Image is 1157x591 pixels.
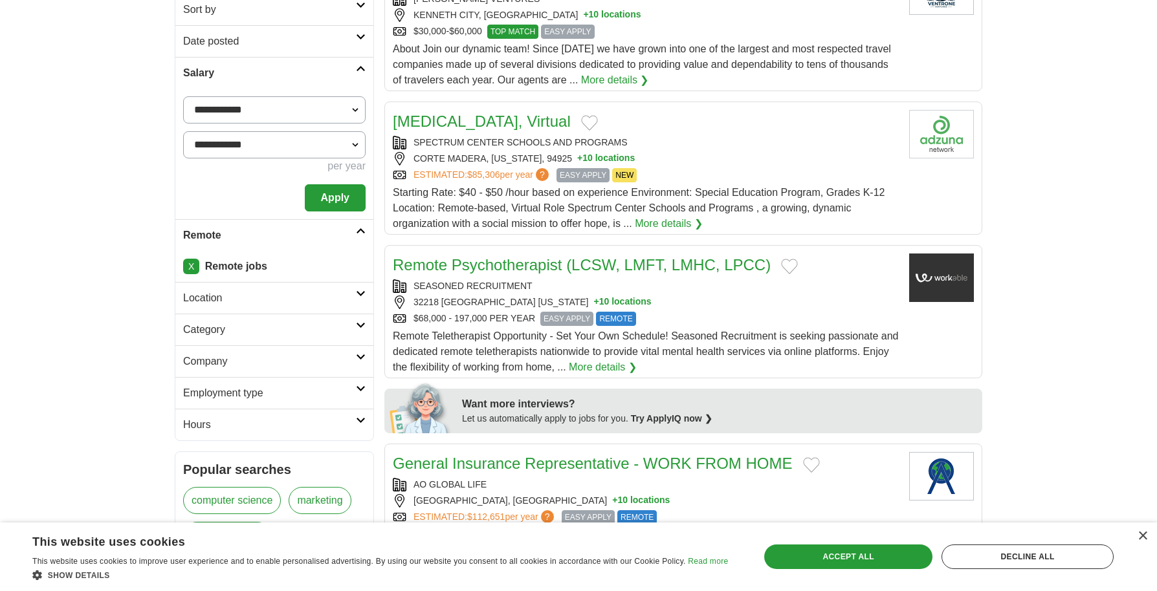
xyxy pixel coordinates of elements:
div: $68,000 - 197,000 PER YEAR [393,312,899,326]
span: + [583,8,588,22]
button: Add to favorite jobs [803,457,820,473]
span: This website uses cookies to improve user experience and to enable personalised advertising. By u... [32,557,686,566]
h2: Date posted [183,34,356,49]
button: +10 locations [577,152,635,166]
button: +10 locations [612,494,670,508]
h2: Popular searches [183,460,366,479]
div: Close [1138,532,1147,541]
img: Company logo [909,110,974,158]
strong: Remote jobs [205,261,267,272]
button: Add to favorite jobs [581,115,598,131]
a: Employment type [175,377,373,409]
img: apply-iq-scientist.png [390,381,452,433]
div: AO GLOBAL LIFE [393,478,899,491]
span: EASY APPLY [541,25,594,39]
span: $112,651 [467,511,505,522]
h2: Location [183,290,356,306]
div: per year [183,158,366,174]
div: Decline all [942,544,1114,569]
div: [GEOGRAPHIC_DATA], [GEOGRAPHIC_DATA] [393,494,899,508]
span: TOP MATCH [487,25,538,39]
a: Read more, opens a new window [688,557,728,566]
span: REMOTE [617,510,657,524]
button: Add to favorite jobs [781,259,798,274]
div: KENNETH CITY, [GEOGRAPHIC_DATA] [393,8,899,22]
h2: Employment type [183,385,356,401]
img: Company logo [909,452,974,500]
a: SEASONED RECRUITMENT [413,281,533,291]
h2: Remote [183,228,356,243]
a: marketing [289,487,351,514]
div: This website uses cookies [32,530,696,550]
a: Remote [175,219,373,251]
span: Show details [48,571,110,580]
span: ? [536,168,549,181]
span: ? [541,510,554,523]
h2: Company [183,354,356,369]
span: + [612,494,617,508]
button: +10 locations [594,295,652,309]
a: Date posted [175,25,373,57]
a: Salary [175,57,373,89]
span: EASY APPLY [540,312,593,326]
span: Starting Rate: $40 - $50 /hour based on experience Environment: Special Education Program, Grades... [393,187,885,229]
a: Try ApplyIQ now ❯ [631,413,712,424]
div: Accept all [764,544,932,569]
div: CORTE MADERA, [US_STATE], 94925 [393,152,899,166]
div: SPECTRUM CENTER SCHOOLS AND PROGRAMS [393,136,899,149]
h2: Sort by [183,2,356,17]
button: Apply [305,184,366,211]
span: + [594,295,599,309]
a: More details ❯ [635,216,703,231]
span: $85,306 [467,169,500,180]
div: Let us automatically apply to jobs for you. [462,412,975,425]
a: computer science [183,487,281,514]
h2: Salary [183,65,356,81]
a: More details ❯ [581,72,649,88]
a: Category [175,314,373,345]
h2: Hours [183,417,356,433]
span: EASY APPLY [562,510,615,524]
span: + [577,152,582,166]
div: Want more interviews? [462,396,975,412]
img: Seasoned Recruitment logo [909,253,974,302]
h2: Category [183,322,356,338]
span: NEW [612,168,637,182]
span: REMOTE [596,312,635,326]
a: ESTIMATED:$85,306per year? [413,168,551,182]
div: Show details [32,568,728,581]
a: X [183,259,199,274]
a: General Insurance Representative - WORK FROM HOME [393,455,793,472]
a: [MEDICAL_DATA], Virtual [393,113,571,130]
span: EASY APPLY [556,168,610,182]
span: About Join our dynamic team! Since [DATE] we have grown into one of the largest and most respecte... [393,43,891,85]
a: ESTIMATED:$112,651per year? [413,510,556,524]
a: More details ❯ [569,360,637,375]
span: Remote Teletherapist Opportunity - Set Your Own Schedule! Seasoned Recruitment is seeking passion... [393,330,899,372]
a: Hours [175,409,373,440]
a: Location [175,282,373,314]
a: Remote Psychotherapist (LCSW, LMFT, LMHC, LPCC) [393,256,771,274]
a: Company [175,345,373,377]
div: 32218 [GEOGRAPHIC_DATA] [US_STATE] [393,295,899,309]
div: $30,000-$60,000 [393,25,899,39]
button: +10 locations [583,8,641,22]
